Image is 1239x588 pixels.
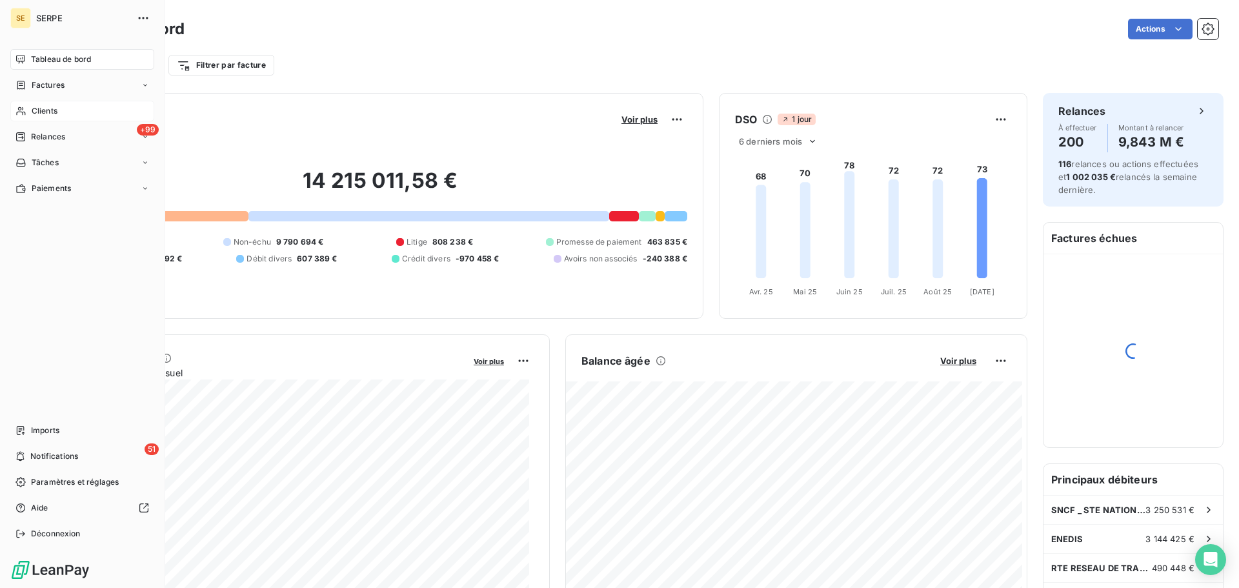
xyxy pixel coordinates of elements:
span: 51 [145,443,159,455]
span: ENEDIS [1051,534,1083,544]
button: Actions [1128,19,1193,39]
span: Paramètres et réglages [31,476,119,488]
tspan: Juil. 25 [881,287,907,296]
span: +99 [137,124,159,136]
span: Imports [31,425,59,436]
span: Factures [32,79,65,91]
span: 1 jour [778,114,816,125]
button: Voir plus [470,355,508,367]
span: Chiffre d'affaires mensuel [73,366,465,380]
tspan: Août 25 [923,287,952,296]
span: RTE RESEAU DE TRANSPORT ELECTRICITE [1051,563,1152,573]
h4: 200 [1058,132,1097,152]
h6: Relances [1058,103,1105,119]
h6: Principaux débiteurs [1043,464,1223,495]
span: 9 790 694 € [276,236,324,248]
span: Notifications [30,451,78,462]
span: relances ou actions effectuées et relancés la semaine dernière. [1058,159,1198,195]
span: -970 458 € [456,253,499,265]
span: Non-échu [234,236,271,248]
tspan: Avr. 25 [749,287,773,296]
span: Débit divers [247,253,292,265]
h6: Balance âgée [581,353,650,369]
span: Relances [31,131,65,143]
span: Déconnexion [31,528,81,540]
span: À effectuer [1058,124,1097,132]
tspan: [DATE] [970,287,994,296]
span: 116 [1058,159,1071,169]
h2: 14 215 011,58 € [73,168,687,207]
span: Litige [407,236,427,248]
span: 607 389 € [297,253,337,265]
h6: Factures échues [1043,223,1223,254]
span: -240 388 € [643,253,688,265]
span: Tâches [32,157,59,168]
span: Montant à relancer [1118,124,1184,132]
div: SE [10,8,31,28]
span: 808 238 € [432,236,473,248]
span: Paiements [32,183,71,194]
span: 463 835 € [647,236,687,248]
button: Voir plus [936,355,980,367]
div: Open Intercom Messenger [1195,544,1226,575]
span: 3 144 425 € [1145,534,1194,544]
img: Logo LeanPay [10,560,90,580]
span: 1 002 035 € [1066,172,1116,182]
h4: 9,843 M € [1118,132,1184,152]
span: SNCF _ STE NATIONALE [1051,505,1145,515]
span: 490 448 € [1152,563,1194,573]
span: Voir plus [940,356,976,366]
span: Crédit divers [402,253,450,265]
span: Voir plus [621,114,658,125]
span: Clients [32,105,57,117]
tspan: Mai 25 [793,287,817,296]
span: 6 derniers mois [739,136,802,147]
a: Aide [10,498,154,518]
span: Voir plus [474,357,504,366]
span: Avoirs non associés [564,253,638,265]
button: Filtrer par facture [168,55,274,76]
h6: DSO [735,112,757,127]
tspan: Juin 25 [836,287,863,296]
span: Aide [31,502,48,514]
span: 3 250 531 € [1145,505,1194,515]
span: Tableau de bord [31,54,91,65]
button: Voir plus [618,114,661,125]
span: Promesse de paiement [556,236,642,248]
span: SERPE [36,13,129,23]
